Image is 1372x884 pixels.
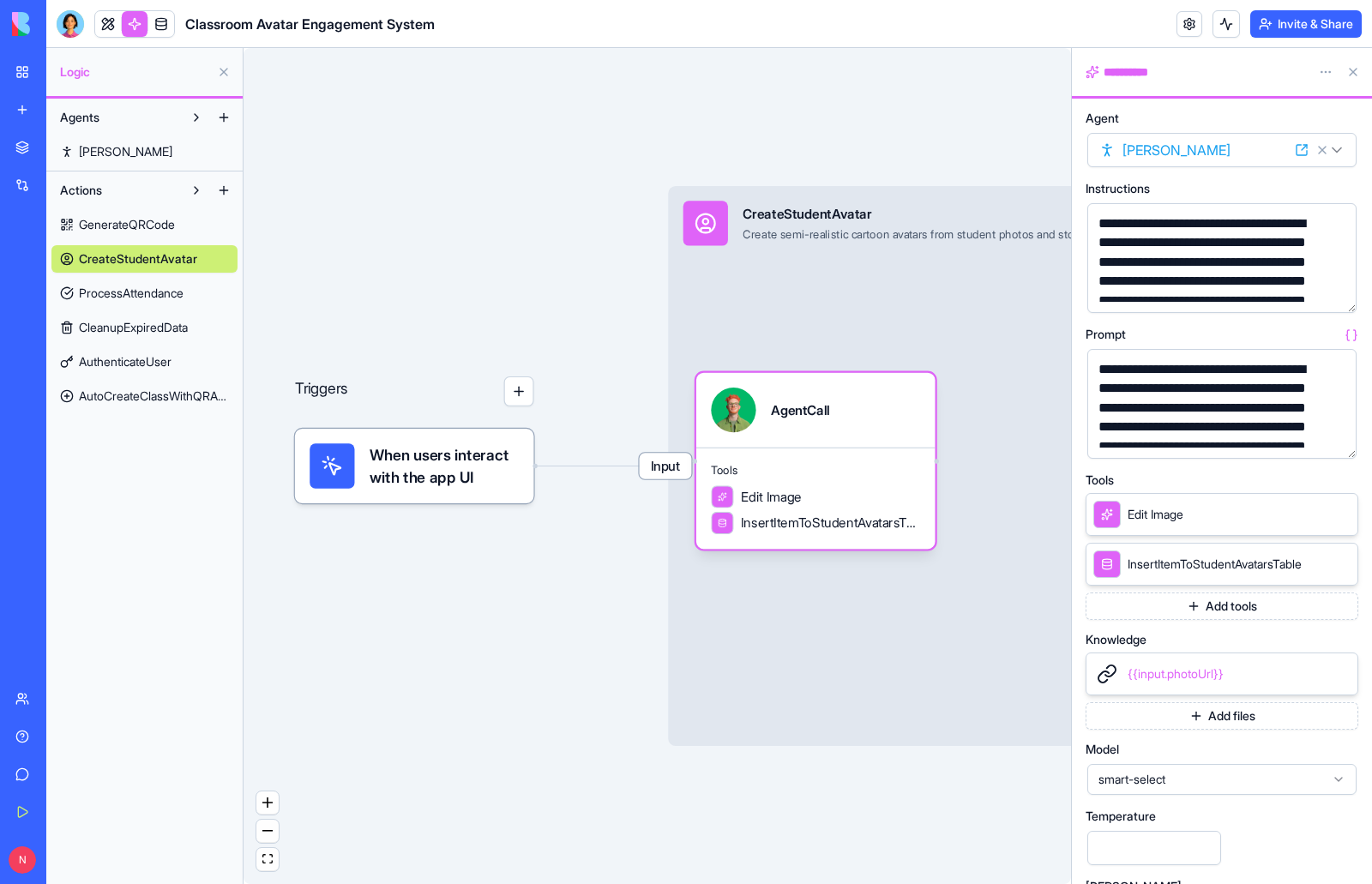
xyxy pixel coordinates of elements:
[51,280,238,307] a: ProcessAttendance
[256,848,279,871] button: fit view
[1128,506,1183,523] span: Edit Image
[51,245,238,273] a: CreateStudentAvatar
[51,104,183,131] button: Agents
[743,227,1177,242] div: Create semi-realistic cartoon avatars from student photos and store avatar information
[771,400,830,419] div: AgentCall
[12,12,118,36] img: logo
[1086,702,1358,730] button: Add files
[79,285,184,302] span: ProcessAttendance
[1086,183,1150,195] span: Instructions
[51,177,183,204] button: Actions
[1086,112,1119,124] span: Agent
[256,791,279,815] button: zoom in
[79,353,171,370] span: AuthenticateUser
[640,453,692,478] span: Input
[1086,634,1146,646] span: Knowledge
[741,514,920,532] span: InsertItemToStudentAvatarsTable
[741,488,802,507] span: Edit Image
[60,63,210,81] span: Logic
[256,820,279,843] button: zoom out
[51,138,238,165] a: [PERSON_NAME]
[1086,328,1126,340] span: Prompt
[60,182,102,199] span: Actions
[743,205,1177,224] div: CreateStudentAvatar
[79,216,175,233] span: GenerateQRCode
[79,319,188,336] span: CleanupExpiredData
[1128,666,1224,681] span: {{input.photoUrl}}
[370,443,519,488] span: When users interact with the app UI
[1128,556,1302,573] span: InsertItemToStudentAvatarsTable
[696,373,936,550] div: AgentCallToolsEdit ImageInsertItemToStudentAvatarsTable
[79,250,197,268] span: CreateStudentAvatar
[51,211,238,238] a: GenerateQRCode
[1086,474,1114,486] span: Tools
[295,316,534,503] div: Triggers
[1128,665,1224,683] span: [object Object]
[1098,771,1325,788] span: smart-select
[60,109,99,126] span: Agents
[668,186,1297,746] div: InputCreateStudentAvatarCreate semi-realistic cartoon avatars from student photos and store avata...
[51,314,238,341] a: CleanupExpiredData
[9,846,36,874] span: N
[1250,10,1362,38] button: Invite & Share
[79,143,172,160] span: [PERSON_NAME]
[51,348,238,376] a: AuthenticateUser
[1086,743,1119,755] span: Model
[1086,592,1358,620] button: Add tools
[79,388,229,405] span: AutoCreateClassWithQRAndSession
[711,463,920,478] span: Tools
[295,429,534,503] div: When users interact with the app UI
[185,14,435,34] span: Classroom Avatar Engagement System
[1086,810,1156,822] span: Temperature
[295,376,348,406] p: Triggers
[51,382,238,410] a: AutoCreateClassWithQRAndSession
